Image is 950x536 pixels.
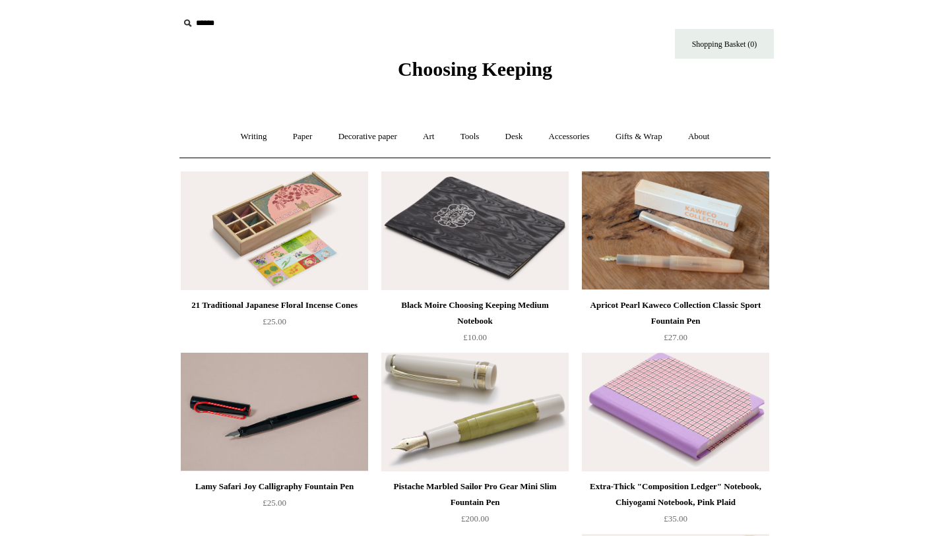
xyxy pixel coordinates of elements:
a: 21 Traditional Japanese Floral Incense Cones £25.00 [181,297,368,351]
a: Lamy Safari Joy Calligraphy Fountain Pen £25.00 [181,479,368,533]
a: Lamy Safari Joy Calligraphy Fountain Pen Lamy Safari Joy Calligraphy Fountain Pen [181,353,368,471]
div: Lamy Safari Joy Calligraphy Fountain Pen [184,479,365,494]
a: About [676,119,722,154]
div: Apricot Pearl Kaweco Collection Classic Sport Fountain Pen [585,297,766,329]
a: Black Moire Choosing Keeping Medium Notebook Black Moire Choosing Keeping Medium Notebook [381,171,569,290]
a: Paper [281,119,325,154]
span: £35.00 [664,514,687,523]
a: Pistache Marbled Sailor Pro Gear Mini Slim Fountain Pen £200.00 [381,479,569,533]
a: Shopping Basket (0) [675,29,774,59]
a: Extra-Thick "Composition Ledger" Notebook, Chiyogami Notebook, Pink Plaid £35.00 [582,479,769,533]
span: Choosing Keeping [398,58,552,80]
img: Apricot Pearl Kaweco Collection Classic Sport Fountain Pen [582,171,769,290]
img: Pistache Marbled Sailor Pro Gear Mini Slim Fountain Pen [381,353,569,471]
span: £200.00 [461,514,489,523]
a: Extra-Thick "Composition Ledger" Notebook, Chiyogami Notebook, Pink Plaid Extra-Thick "Compositio... [582,353,769,471]
a: 21 Traditional Japanese Floral Incense Cones 21 Traditional Japanese Floral Incense Cones [181,171,368,290]
a: Gifts & Wrap [604,119,674,154]
a: Writing [229,119,279,154]
a: Desk [493,119,535,154]
span: £25.00 [263,498,286,508]
a: Pistache Marbled Sailor Pro Gear Mini Slim Fountain Pen Pistache Marbled Sailor Pro Gear Mini Sli... [381,353,569,471]
a: Apricot Pearl Kaweco Collection Classic Sport Fountain Pen £27.00 [582,297,769,351]
img: Lamy Safari Joy Calligraphy Fountain Pen [181,353,368,471]
div: 21 Traditional Japanese Floral Incense Cones [184,297,365,313]
a: Decorative paper [327,119,409,154]
span: £27.00 [664,332,687,342]
img: 21 Traditional Japanese Floral Incense Cones [181,171,368,290]
div: Black Moire Choosing Keeping Medium Notebook [385,297,565,329]
img: Black Moire Choosing Keeping Medium Notebook [381,171,569,290]
div: Pistache Marbled Sailor Pro Gear Mini Slim Fountain Pen [385,479,565,510]
img: Extra-Thick "Composition Ledger" Notebook, Chiyogami Notebook, Pink Plaid [582,353,769,471]
div: Extra-Thick "Composition Ledger" Notebook, Chiyogami Notebook, Pink Plaid [585,479,766,510]
a: Apricot Pearl Kaweco Collection Classic Sport Fountain Pen Apricot Pearl Kaweco Collection Classi... [582,171,769,290]
a: Art [411,119,446,154]
a: Accessories [537,119,602,154]
a: Black Moire Choosing Keeping Medium Notebook £10.00 [381,297,569,351]
a: Tools [449,119,491,154]
span: £10.00 [463,332,487,342]
a: Choosing Keeping [398,69,552,78]
span: £25.00 [263,316,286,326]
